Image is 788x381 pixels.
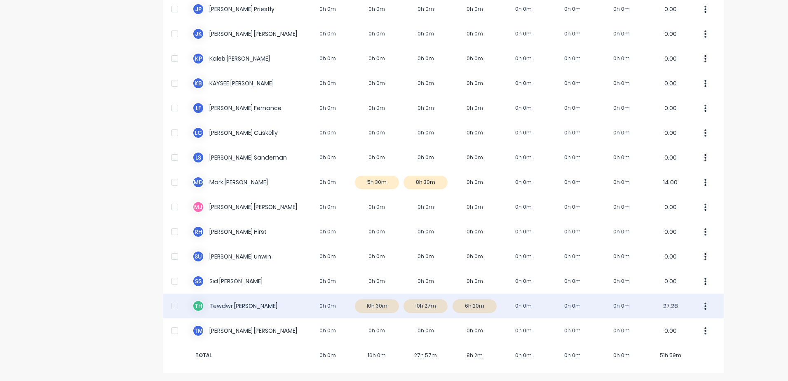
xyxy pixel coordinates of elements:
span: 0h 0m [548,352,597,359]
span: 0h 0m [499,352,548,359]
span: 16h 0m [352,352,401,359]
span: 51h 59m [646,352,695,359]
span: 27h 57m [401,352,450,359]
span: 8h 2m [450,352,499,359]
span: 0h 0m [303,352,352,359]
span: TOTAL [192,352,303,359]
span: 0h 0m [597,352,646,359]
